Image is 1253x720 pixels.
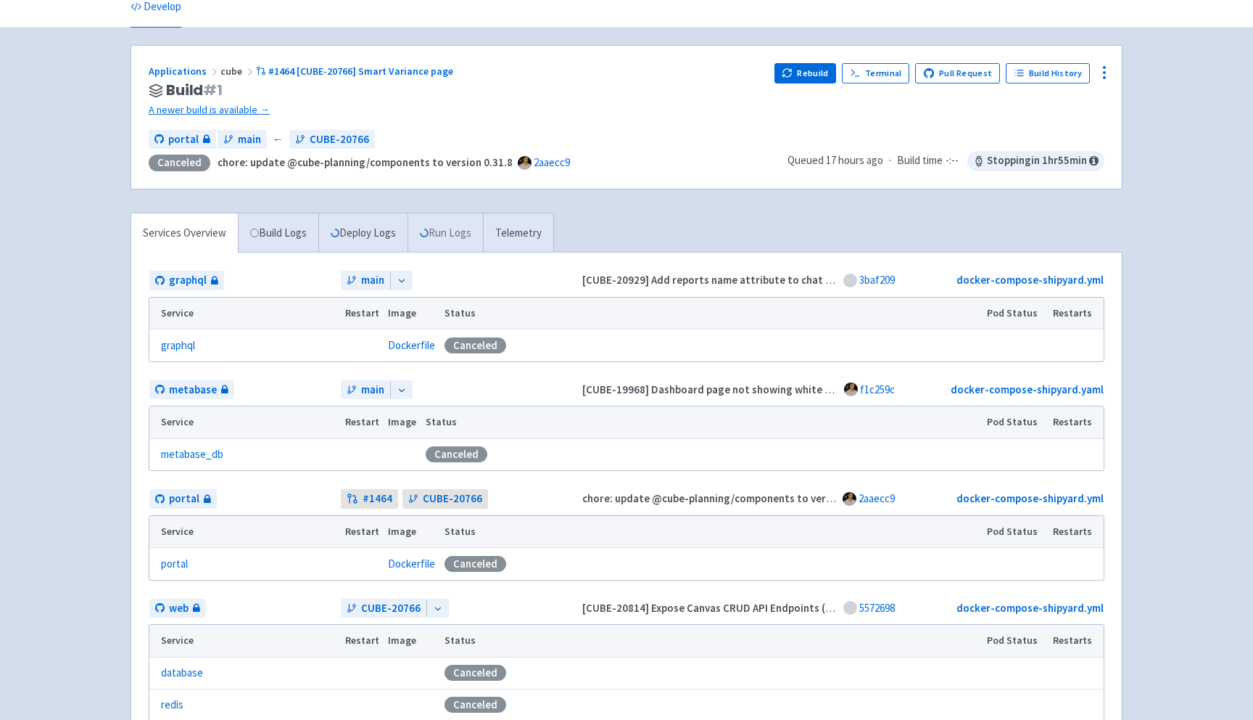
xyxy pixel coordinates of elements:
a: 5572698 [859,601,895,615]
span: main [361,382,384,398]
span: Stopping in 1 hr 55 min [967,151,1104,171]
a: Run Logs [408,213,483,253]
a: web [149,599,206,618]
th: Pod Status [983,516,1049,548]
a: Build Logs [239,213,318,253]
th: Status [440,625,983,657]
strong: [CUBE-19968] Dashboard page not showing white background (#83) [582,382,910,396]
span: portal [168,131,199,148]
span: main [238,131,261,148]
div: Canceled [426,446,487,462]
a: 2aaecc9 [534,155,570,169]
a: Pull Request [915,63,1000,83]
a: CUBE-20766 [289,130,375,150]
a: metabase [149,380,234,400]
a: Applications [149,65,220,78]
span: portal [169,491,199,507]
th: Pod Status [983,625,1049,657]
th: Pod Status [983,406,1049,438]
a: f1c259c [860,382,895,396]
th: Status [440,516,983,548]
th: Restart [340,298,384,330]
span: Build [166,82,223,99]
span: main [361,272,384,289]
div: Canceled [444,556,506,572]
strong: # 1464 [363,491,392,507]
th: Image [384,298,440,330]
span: CUBE-20766 [361,600,421,617]
a: graphql [149,271,224,290]
th: Restarts [1049,298,1104,330]
th: Image [384,516,440,548]
a: docker-compose-shipyard.yml [956,601,1104,615]
span: -:-- [946,152,959,169]
a: graphql [161,337,195,354]
span: metabase [169,382,217,398]
th: Restarts [1049,625,1104,657]
th: Status [440,298,983,330]
th: Service [149,516,340,548]
a: Dockerfile [388,338,435,352]
strong: [CUBE-20929] Add reports name attribute to chat resources (#357) [582,273,906,287]
a: Build History [1006,63,1090,83]
a: main [341,271,390,290]
span: Build time [897,152,943,169]
a: 2aaecc9 [859,491,895,505]
span: ← [273,131,284,148]
strong: chore: update @cube-planning/components to version 0.31.8 [582,491,877,505]
div: Canceled [444,337,506,353]
th: Status [421,406,983,438]
a: portal [149,130,216,150]
a: A newer build is available → [149,102,763,118]
div: Canceled [444,665,506,681]
strong: chore: update @cube-planning/components to version 0.31.8 [218,155,513,169]
span: web [169,600,189,617]
span: graphql [169,272,207,289]
a: Telemetry [483,213,553,253]
div: Canceled [149,155,210,171]
a: 3baf209 [859,273,895,287]
a: docker-compose-shipyard.yml [956,273,1104,287]
a: docker-compose-shipyard.yaml [951,382,1104,396]
a: metabase_db [161,446,223,463]
a: Dockerfile [388,557,435,570]
th: Service [149,406,340,438]
th: Image [384,406,421,438]
th: Service [149,298,340,330]
th: Restart [340,406,384,438]
th: Restart [340,625,384,657]
a: Services Overview [131,213,238,253]
th: Restart [340,516,384,548]
a: #1464 [341,489,398,509]
button: Rebuild [774,63,837,83]
a: main [218,130,267,150]
div: · [787,151,1104,171]
a: Terminal [842,63,909,83]
th: Restarts [1049,516,1104,548]
a: portal [149,489,217,509]
a: portal [161,556,188,573]
strong: [CUBE-20814] Expose Canvas CRUD API Endpoints (#6371) [582,601,859,615]
a: #1464 [CUBE-20766] Smart Variance page [256,65,455,78]
div: Canceled [444,697,506,713]
a: docker-compose-shipyard.yml [956,491,1104,505]
a: CUBE-20766 [402,489,488,509]
a: main [341,380,390,400]
a: redis [161,697,183,713]
th: Image [384,625,440,657]
span: Queued [787,153,883,167]
span: CUBE-20766 [423,491,482,507]
span: # 1 [203,80,223,100]
a: CUBE-20766 [341,599,426,618]
th: Restarts [1049,406,1104,438]
th: Service [149,625,340,657]
a: Deploy Logs [318,213,408,253]
a: database [161,665,203,682]
th: Pod Status [983,298,1049,330]
time: 17 hours ago [826,153,883,167]
span: cube [220,65,256,78]
span: CUBE-20766 [310,131,369,148]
